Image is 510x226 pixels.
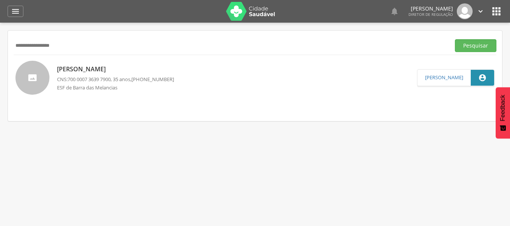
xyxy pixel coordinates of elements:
a: [PERSON_NAME]CNS:700 0007 3639 7900, 35 anos,[PHONE_NUMBER]ESF de Barra das Melancias [15,61,417,95]
i:  [390,7,399,16]
a:  [476,3,485,19]
button: Pesquisar [455,39,496,52]
span: Diretor de regulação [408,12,453,17]
p: [PERSON_NAME] [408,6,453,11]
a:  [8,6,23,17]
p: ESF de Barra das Melancias [57,84,123,91]
i:  [478,74,487,82]
p: CNS: , 35 anos, [57,76,174,83]
i:  [11,7,20,16]
section: ACS [417,69,495,86]
p: [PERSON_NAME] [57,65,174,74]
span: [PHONE_NUMBER] [131,76,174,83]
i:  [476,7,485,15]
span: Feedback [499,95,506,121]
a:  [390,3,399,19]
button: Feedback - Mostrar pesquisa [496,87,510,138]
i:  [490,5,502,17]
span: 700 0007 3639 7900 [68,76,111,83]
a: [PERSON_NAME] [425,75,463,81]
